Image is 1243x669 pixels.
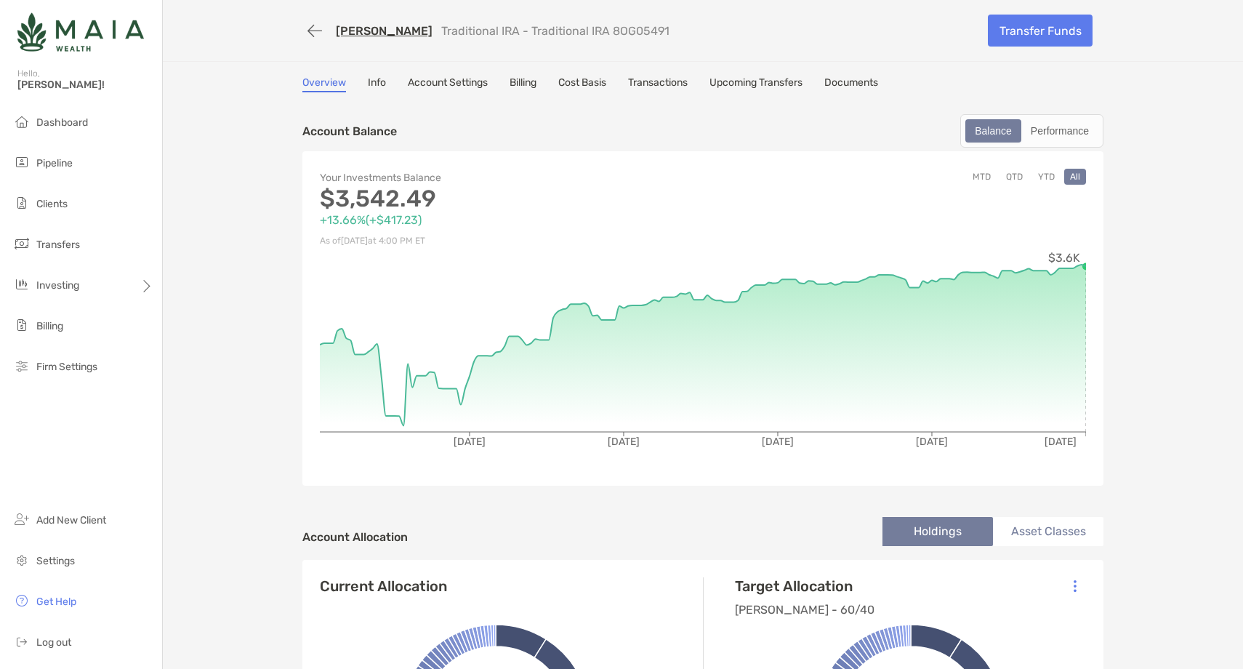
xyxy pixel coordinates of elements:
[36,116,88,129] span: Dashboard
[13,633,31,650] img: logout icon
[302,76,346,92] a: Overview
[1048,251,1080,265] tspan: $3.6K
[408,76,488,92] a: Account Settings
[320,169,703,187] p: Your Investments Balance
[13,316,31,334] img: billing icon
[36,157,73,169] span: Pipeline
[735,577,874,595] h4: Target Allocation
[960,114,1103,148] div: segmented control
[13,194,31,212] img: clients icon
[454,436,486,448] tspan: [DATE]
[320,577,447,595] h4: Current Allocation
[735,601,874,619] p: [PERSON_NAME] - 60/40
[916,436,948,448] tspan: [DATE]
[336,24,433,38] a: [PERSON_NAME]
[36,279,79,292] span: Investing
[36,636,71,649] span: Log out
[628,76,688,92] a: Transactions
[510,76,536,92] a: Billing
[709,76,802,92] a: Upcoming Transfers
[17,6,144,58] img: Zoe Logo
[36,555,75,567] span: Settings
[36,239,80,251] span: Transfers
[558,76,606,92] a: Cost Basis
[1032,169,1061,185] button: YTD
[302,122,397,140] p: Account Balance
[13,357,31,374] img: firm-settings icon
[967,121,1020,141] div: Balance
[1045,436,1077,448] tspan: [DATE]
[302,530,408,544] h4: Account Allocation
[36,198,68,210] span: Clients
[824,76,878,92] a: Documents
[993,517,1103,546] li: Asset Classes
[36,361,97,373] span: Firm Settings
[441,24,669,38] p: Traditional IRA - Traditional IRA 8OG05491
[13,235,31,252] img: transfers icon
[320,211,703,229] p: +13.66% ( +$417.23 )
[1023,121,1097,141] div: Performance
[17,79,153,91] span: [PERSON_NAME]!
[988,15,1093,47] a: Transfer Funds
[13,551,31,569] img: settings icon
[1000,169,1029,185] button: QTD
[882,517,993,546] li: Holdings
[1064,169,1086,185] button: All
[368,76,386,92] a: Info
[13,276,31,293] img: investing icon
[320,190,703,208] p: $3,542.49
[36,514,106,526] span: Add New Client
[967,169,997,185] button: MTD
[1074,580,1077,593] img: Icon List Menu
[36,596,76,608] span: Get Help
[608,436,640,448] tspan: [DATE]
[13,592,31,609] img: get-help icon
[13,153,31,171] img: pipeline icon
[13,510,31,528] img: add_new_client icon
[320,232,703,250] p: As of [DATE] at 4:00 PM ET
[762,436,794,448] tspan: [DATE]
[36,320,63,332] span: Billing
[13,113,31,130] img: dashboard icon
